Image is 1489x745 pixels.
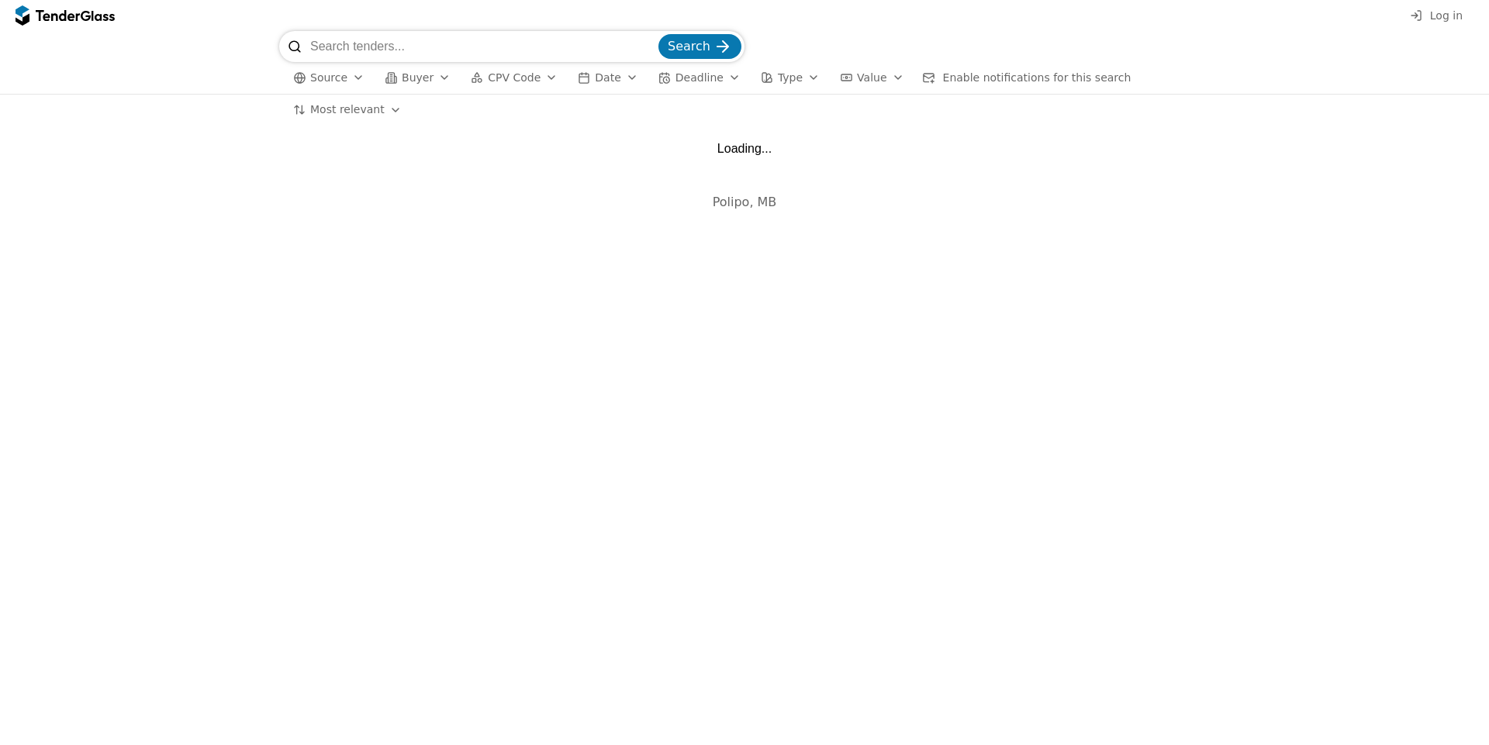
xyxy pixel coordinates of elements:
span: Buyer [402,71,434,84]
button: Date [572,68,644,88]
div: Loading... [717,141,772,156]
button: Search [658,34,741,59]
button: Type [755,68,826,88]
span: CPV Code [488,71,541,84]
span: Source [310,71,347,84]
button: Source [287,68,371,88]
span: Search [668,39,710,53]
span: Log in [1430,9,1463,22]
input: Search tenders... [310,31,655,62]
button: Buyer [378,68,457,88]
button: Log in [1405,6,1467,26]
span: Enable notifications for this search [943,71,1131,84]
button: Deadline [652,68,747,88]
span: Polipo, MB [713,195,777,209]
span: Value [857,71,886,84]
span: Type [778,71,803,84]
button: Enable notifications for this search [918,68,1136,88]
button: Value [834,68,910,88]
span: Deadline [675,71,724,84]
button: CPV Code [465,68,564,88]
span: Date [595,71,620,84]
